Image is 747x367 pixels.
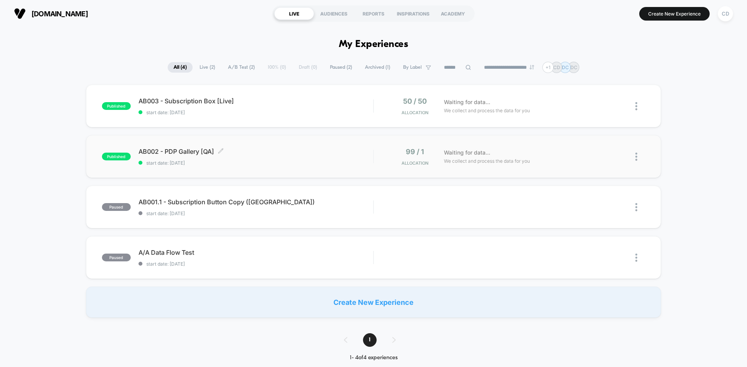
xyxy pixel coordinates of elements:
[444,98,490,106] span: Waiting for data...
[635,102,637,110] img: close
[194,62,221,73] span: Live ( 2 )
[314,7,354,20] div: AUDIENCES
[324,62,358,73] span: Paused ( 2 )
[139,160,373,166] span: start date: [DATE]
[359,62,396,73] span: Archived ( 1 )
[402,110,428,115] span: Allocation
[406,148,424,156] span: 99 / 1
[635,254,637,262] img: close
[32,10,88,18] span: [DOMAIN_NAME]
[102,153,131,160] span: published
[718,6,733,21] div: CD
[403,64,422,70] span: By Label
[354,7,393,20] div: REPORTS
[444,157,530,165] span: We collect and process the data for you
[139,249,373,256] span: A/A Data Flow Test
[339,39,409,50] h1: My Experiences
[635,203,637,211] img: close
[139,148,373,155] span: AB002 - PDP Gallery [QA]
[102,203,131,211] span: paused
[102,102,131,110] span: published
[562,64,569,70] p: DC
[336,355,411,361] div: 1 - 4 of 4 experiences
[553,64,560,70] p: CD
[139,261,373,267] span: start date: [DATE]
[715,6,735,22] button: CD
[639,7,710,21] button: Create New Experience
[530,65,534,70] img: end
[139,97,373,105] span: AB003 - Subscription Box [Live]
[393,7,433,20] div: INSPIRATIONS
[444,148,490,157] span: Waiting for data...
[139,110,373,115] span: start date: [DATE]
[12,7,90,20] button: [DOMAIN_NAME]
[14,8,26,19] img: Visually logo
[139,210,373,216] span: start date: [DATE]
[274,7,314,20] div: LIVE
[444,107,530,114] span: We collect and process the data for you
[86,287,661,318] div: Create New Experience
[635,153,637,161] img: close
[222,62,261,73] span: A/B Test ( 2 )
[542,62,554,73] div: + 1
[433,7,473,20] div: ACADEMY
[102,254,131,261] span: paused
[168,62,193,73] span: All ( 4 )
[402,160,428,166] span: Allocation
[363,333,377,347] span: 1
[570,64,577,70] p: DC
[403,97,427,105] span: 50 / 50
[139,198,373,206] span: AB001.1 - Subscription Button Copy ([GEOGRAPHIC_DATA])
